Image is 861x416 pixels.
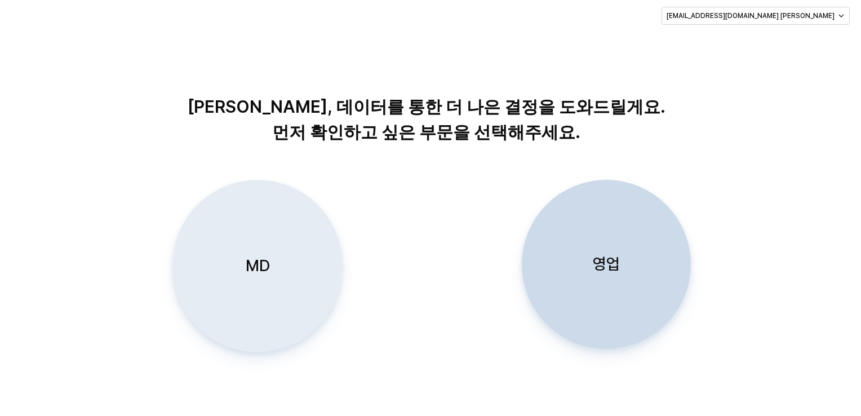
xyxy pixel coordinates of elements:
[139,94,714,145] p: [PERSON_NAME], 데이터를 통한 더 나은 결정을 도와드릴게요. 먼저 확인하고 싶은 부문을 선택해주세요.
[593,254,620,275] p: 영업
[522,180,691,349] button: 영업
[245,255,269,276] p: MD
[662,7,850,25] button: [EMAIL_ADDRESS][DOMAIN_NAME] [PERSON_NAME]
[667,11,835,20] p: [EMAIL_ADDRESS][DOMAIN_NAME] [PERSON_NAME]
[172,180,341,352] button: MD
